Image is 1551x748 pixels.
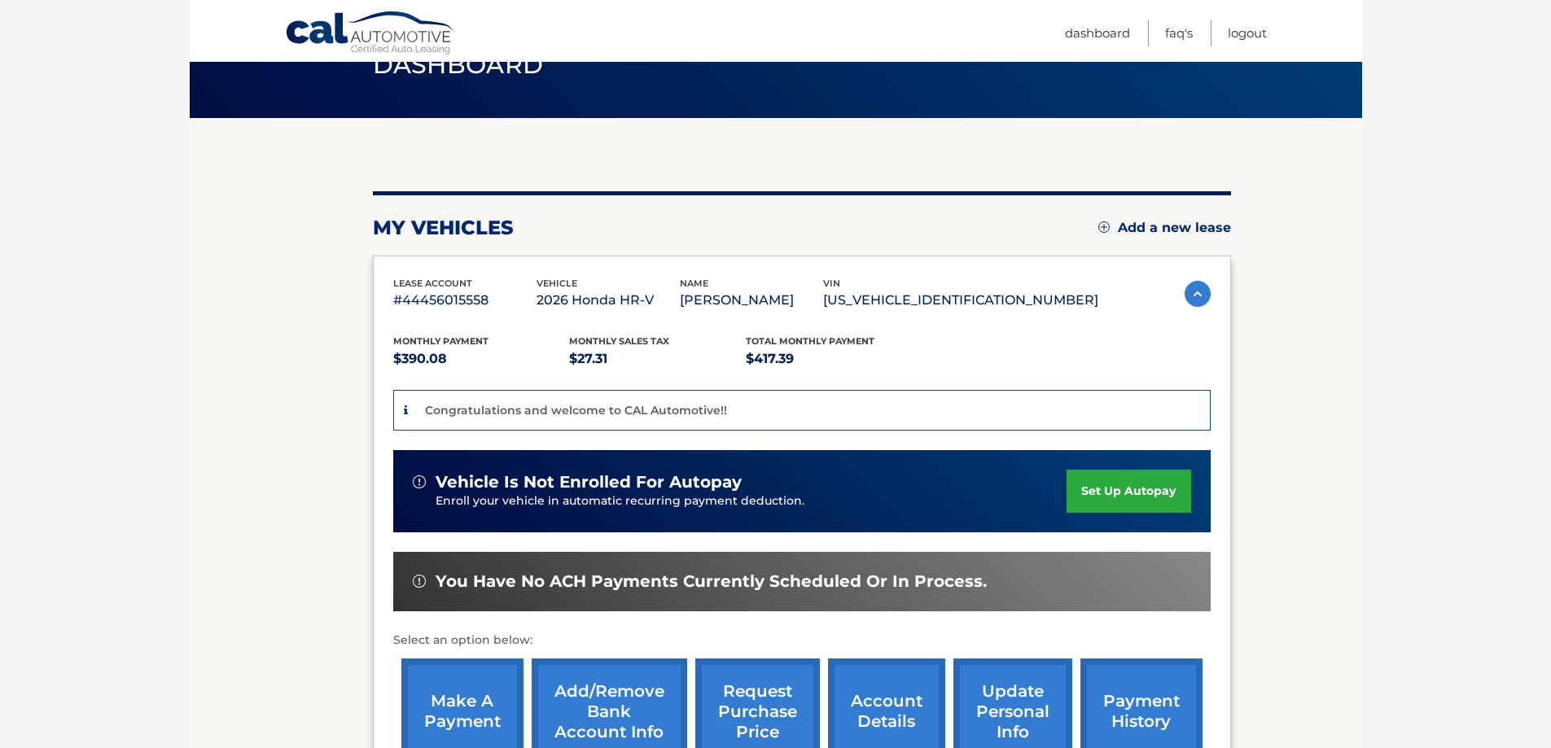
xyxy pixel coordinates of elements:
img: accordion-active.svg [1185,281,1211,307]
p: [PERSON_NAME] [680,289,823,312]
img: add.svg [1098,221,1110,233]
p: [US_VEHICLE_IDENTIFICATION_NUMBER] [823,289,1098,312]
p: #44456015558 [393,289,537,312]
a: Add a new lease [1098,220,1231,236]
a: Cal Automotive [285,11,456,58]
a: set up autopay [1067,470,1190,513]
h2: my vehicles [373,216,514,240]
p: 2026 Honda HR-V [537,289,680,312]
a: FAQ's [1165,20,1193,46]
span: vehicle [537,278,577,289]
span: Monthly Payment [393,335,489,347]
p: $390.08 [393,348,570,370]
span: name [680,278,708,289]
p: Enroll your vehicle in automatic recurring payment deduction. [436,492,1067,510]
p: Select an option below: [393,631,1211,650]
p: $417.39 [746,348,922,370]
span: Total Monthly Payment [746,335,874,347]
a: Logout [1228,20,1267,46]
p: Congratulations and welcome to CAL Automotive!! [425,403,727,418]
span: vehicle is not enrolled for autopay [436,472,742,492]
span: Monthly sales Tax [569,335,669,347]
span: Dashboard [373,50,544,80]
span: vin [823,278,840,289]
span: lease account [393,278,472,289]
span: You have no ACH payments currently scheduled or in process. [436,571,987,592]
img: alert-white.svg [413,475,426,488]
p: $27.31 [569,348,746,370]
img: alert-white.svg [413,575,426,588]
a: Dashboard [1065,20,1130,46]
